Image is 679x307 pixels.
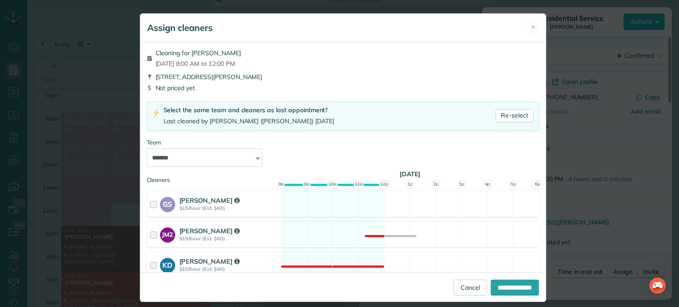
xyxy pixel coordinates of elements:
[164,117,334,126] div: Last cleaned by [PERSON_NAME] ([PERSON_NAME]) [DATE]
[179,257,240,265] strong: [PERSON_NAME]
[454,280,487,296] a: Cancel
[160,227,175,239] strong: JM2
[179,205,278,211] strong: $15/hour (Est: $60)
[179,227,240,235] strong: [PERSON_NAME]
[179,266,278,272] strong: $10/hour (Est: $40)
[179,196,240,205] strong: [PERSON_NAME]
[179,235,278,242] strong: $15/hour (Est: $60)
[147,176,539,178] div: Cleaners
[147,72,539,81] div: [STREET_ADDRESS][PERSON_NAME]
[156,49,241,57] span: Cleaning for [PERSON_NAME]
[147,83,539,92] div: Not priced yet
[160,197,175,209] strong: GS
[164,106,334,115] div: Select the same team and cleaners as last appointment?
[496,109,534,122] a: Re-select
[153,108,160,117] img: lightning-bolt-icon-94e5364df696ac2de96d3a42b8a9ff6ba979493684c50e6bbbcda72601fa0d29.png
[156,59,241,68] span: [DATE] 8:00 AM to 12:00 PM
[160,258,175,270] strong: KD
[531,23,536,31] span: ✕
[147,138,539,147] div: Team
[147,22,213,34] h5: Assign cleaners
